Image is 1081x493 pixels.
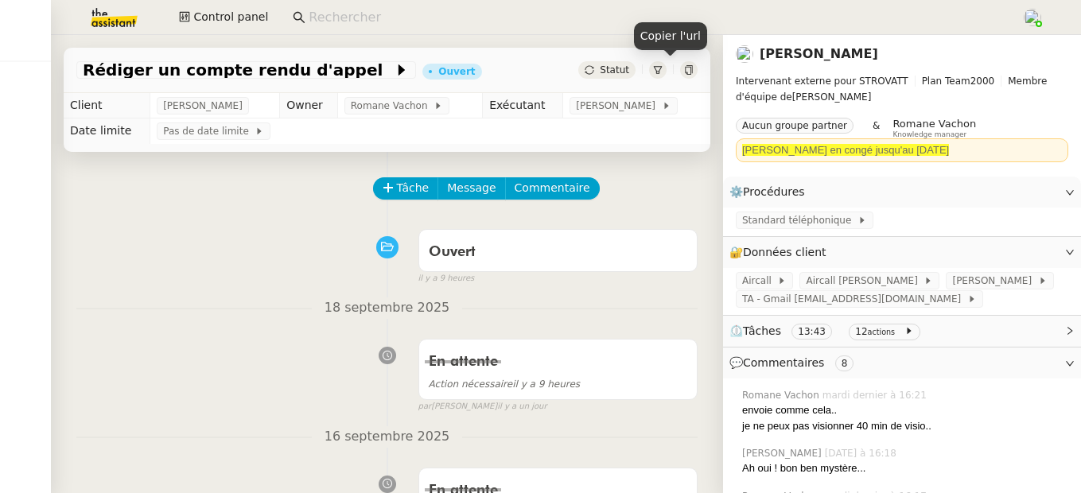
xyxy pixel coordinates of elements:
span: Romane Vachon [892,118,976,130]
div: Ah oui ! bon ben mystère... [742,460,1068,476]
span: Commentaire [515,179,590,197]
span: il y a 9 heures [429,378,581,390]
span: Standard téléphonique [742,212,857,228]
span: Knowledge manager [892,130,966,139]
td: Exécutant [483,93,563,118]
img: users%2FNTfmycKsCFdqp6LX6USf2FmuPJo2%2Favatar%2Fprofile-pic%20(1).png [1024,9,1041,26]
span: Commentaires [743,356,824,369]
button: Control panel [169,6,278,29]
small: actions [868,328,896,336]
span: Romane Vachon [742,388,822,402]
span: TA - Gmail [EMAIL_ADDRESS][DOMAIN_NAME] [742,291,967,307]
span: [PERSON_NAME] [952,273,1037,289]
span: Message [447,179,496,197]
span: 16 septembre 2025 [312,426,463,448]
td: Owner [280,93,338,118]
div: 🔐Données client [723,237,1081,268]
div: ⏲️Tâches 13:43 12actions [723,316,1081,347]
span: [PERSON_NAME] [163,98,243,114]
span: Tâches [743,324,781,337]
span: [PERSON_NAME] [736,73,1068,105]
span: Statut [600,64,629,76]
span: Pas de date limite [163,123,255,139]
input: Rechercher [309,7,1005,29]
span: Rédiger un compte rendu d'appel [83,62,394,78]
a: [PERSON_NAME] [760,46,878,61]
img: users%2FLb8tVVcnxkNxES4cleXP4rKNCSJ2%2Favatar%2F2ff4be35-2167-49b6-8427-565bfd2dd78c [736,45,753,63]
span: Plan Team [922,76,970,87]
span: ⚙️ [729,183,812,201]
span: ⏲️ [729,324,927,337]
span: 12 [855,326,867,337]
div: Ouvert [438,67,475,76]
div: envoie comme cela.. [742,402,1068,418]
span: [PERSON_NAME] en congé jusqu'au [DATE] [742,144,949,156]
td: Date limite [64,118,150,144]
span: Intervenant externe pour STROVATT [736,76,908,87]
span: Control panel [193,8,268,26]
span: [DATE] à 16:18 [825,446,900,460]
button: Commentaire [505,177,600,200]
span: 💬 [729,356,860,369]
span: il y a 9 heures [418,272,475,285]
nz-tag: 13:43 [791,324,832,340]
nz-tag: 8 [835,355,854,371]
div: Copier l'url [634,22,707,50]
span: 2000 [970,76,995,87]
span: & [873,118,880,138]
span: mardi dernier à 16:21 [822,388,930,402]
span: Données client [743,246,826,258]
span: [PERSON_NAME] [742,446,825,460]
span: Action nécessaire [429,378,513,390]
nz-tag: Aucun groupe partner [736,118,854,134]
span: par [418,400,432,413]
span: Tâche [397,179,430,197]
button: Message [437,177,505,200]
span: Romane Vachon [351,98,434,114]
span: [PERSON_NAME] [576,98,661,114]
span: il y a un jour [497,400,546,413]
div: je ne peux pas visionner 40 min de visio.. [742,418,1068,434]
span: Aircall [742,273,777,289]
span: 🔐 [729,243,833,262]
td: Client [64,93,150,118]
span: En attente [429,355,498,369]
span: 18 septembre 2025 [312,297,463,319]
span: Aircall [PERSON_NAME] [806,273,924,289]
span: Ouvert [429,245,476,259]
div: ⚙️Procédures [723,177,1081,208]
app-user-label: Knowledge manager [892,118,976,138]
small: [PERSON_NAME] [418,400,547,413]
button: Tâche [373,177,439,200]
span: Procédures [743,185,805,198]
div: 💬Commentaires 8 [723,347,1081,378]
